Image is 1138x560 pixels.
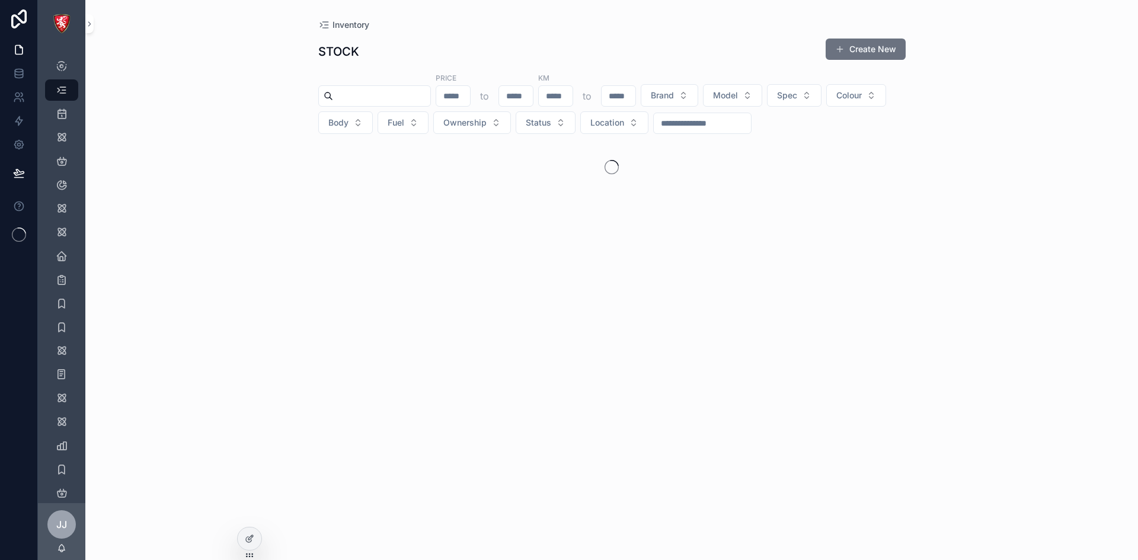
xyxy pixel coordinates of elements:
span: Body [328,117,349,129]
p: to [480,89,489,103]
label: Price [436,72,456,83]
p: to [583,89,592,103]
img: App logo [52,14,71,33]
button: Create New [826,39,906,60]
button: Select Button [516,111,576,134]
button: Select Button [641,84,698,107]
button: Select Button [767,84,821,107]
button: Select Button [826,84,886,107]
button: Select Button [703,84,762,107]
span: Colour [836,89,862,101]
span: Location [590,117,624,129]
label: KM [538,72,549,83]
a: Inventory [318,19,369,31]
h1: STOCK [318,43,359,60]
button: Select Button [378,111,429,134]
span: JJ [56,517,67,532]
span: Model [713,89,738,101]
span: Inventory [333,19,369,31]
span: Fuel [388,117,404,129]
button: Select Button [433,111,511,134]
div: scrollable content [38,47,85,503]
button: Select Button [318,111,373,134]
span: Ownership [443,117,487,129]
button: Select Button [580,111,648,134]
span: Spec [777,89,797,101]
span: Status [526,117,551,129]
span: Brand [651,89,674,101]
